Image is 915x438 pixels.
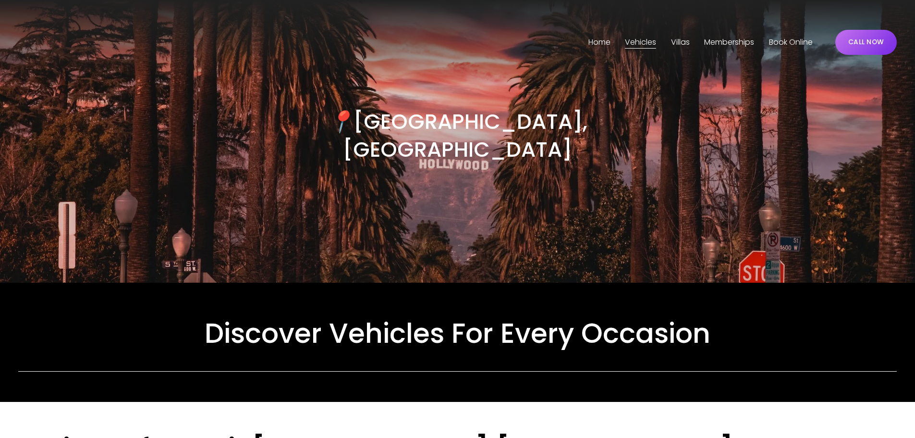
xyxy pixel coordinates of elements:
a: Home [588,35,610,50]
span: Vehicles [625,36,656,50]
em: 📍 [328,107,354,136]
span: Villas [671,36,690,50]
a: Memberships [704,35,754,50]
a: CALL NOW [835,30,897,55]
img: Luxury Car &amp; Home Rentals For Every Occasion [18,18,95,66]
h3: [GEOGRAPHIC_DATA], [GEOGRAPHIC_DATA] [238,108,677,163]
a: folder dropdown [671,35,690,50]
h2: Discover Vehicles For Every Occasion [18,315,897,351]
a: Book Online [769,35,813,50]
a: folder dropdown [625,35,656,50]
